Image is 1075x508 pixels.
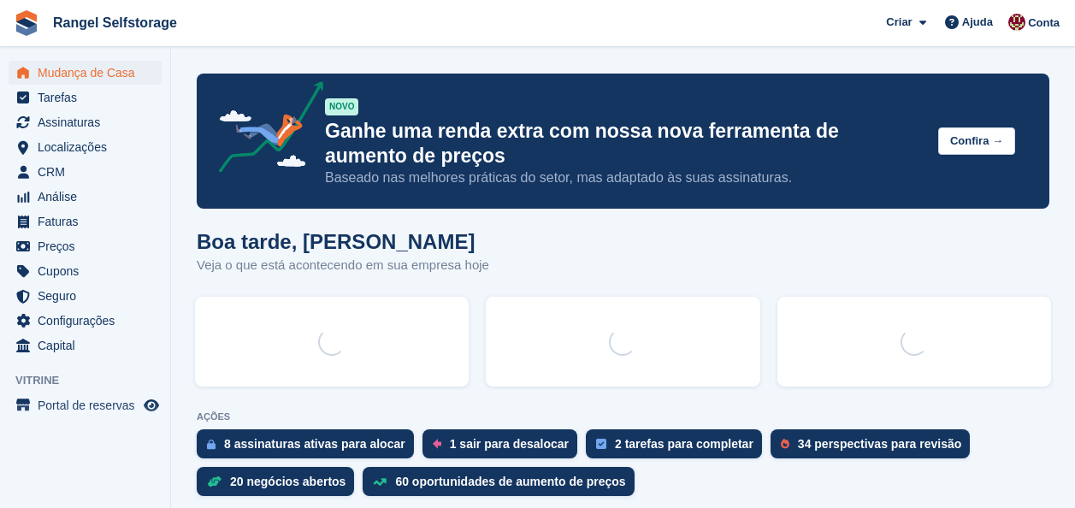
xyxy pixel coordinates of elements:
[38,210,140,233] span: Faturas
[771,429,978,467] a: 34 perspectivas para revisão
[9,185,162,209] a: menu
[38,86,140,109] span: Tarefas
[38,259,140,283] span: Cupons
[433,439,441,449] img: move_outs_to_deallocate_icon-f764333ba52eb49d3ac5e1228854f67142a1ed5810a6f6cc68b1a99e826820c5.svg
[14,10,39,36] img: stora-icon-8386f47178a22dfd0bd8f6a31ec36ba5ce8667c1dd55bd0f319d3a0aa187defe.svg
[395,475,625,488] div: 60 oportunidades de aumento de preços
[325,119,924,168] p: Ganhe uma renda extra com nossa nova ferramenta de aumento de preços
[38,284,140,308] span: Seguro
[1008,14,1025,31] img: Diana Moreira
[197,230,489,253] h1: Boa tarde, [PERSON_NAME]
[141,395,162,416] a: Loja de pré-visualização
[197,411,1049,422] p: AÇÕES
[9,86,162,109] a: menu
[9,110,162,134] a: menu
[9,160,162,184] a: menu
[586,429,771,467] a: 2 tarefas para completar
[798,437,961,451] div: 34 perspectivas para revisão
[325,168,924,187] p: Baseado nas melhores práticas do setor, mas adaptado às suas assinaturas.
[230,475,346,488] div: 20 negócios abertos
[197,429,422,467] a: 8 assinaturas ativas para alocar
[9,61,162,85] a: menu
[596,439,606,449] img: task-75834270c22a3079a89374b754ae025e5fb1db73e45f91037f5363f120a921f8.svg
[615,437,753,451] div: 2 tarefas para completar
[373,478,387,486] img: price_increase_opportunities-93ffe204e8149a01c8c9dc8f82e8f89637d9d84a8eef4429ea346261dce0b2c0.svg
[46,9,184,37] a: Rangel Selfstorage
[938,127,1015,156] button: Confira →
[422,429,586,467] a: 1 sair para desalocar
[38,160,140,184] span: CRM
[38,334,140,357] span: Capital
[38,61,140,85] span: Mudança de Casa
[197,467,363,505] a: 20 negócios abertos
[363,467,642,505] a: 60 oportunidades de aumento de preços
[9,259,162,283] a: menu
[450,437,569,451] div: 1 sair para desalocar
[9,135,162,159] a: menu
[781,439,789,449] img: prospect-51fa495bee0391a8d652442698ab0144808aea92771e9ea1ae160a38d050c398.svg
[38,309,140,333] span: Configurações
[9,210,162,233] a: menu
[197,256,489,275] p: Veja o que está acontecendo em sua empresa hoje
[325,98,358,115] div: NOVO
[9,234,162,258] a: menu
[38,110,140,134] span: Assinaturas
[9,284,162,308] a: menu
[38,234,140,258] span: Preços
[1028,15,1060,32] span: Conta
[207,476,221,487] img: deal-1b604bf984904fb50ccaf53a9ad4b4a5d6e5aea283cecdc64d6e3604feb123c2.svg
[38,135,140,159] span: Localizações
[38,393,140,417] span: Portal de reservas
[886,14,912,31] span: Criar
[204,81,324,179] img: price-adjustments-announcement-icon-8257ccfd72463d97f412b2fc003d46551f7dbcb40ab6d574587a9cd5c0d94...
[224,437,405,451] div: 8 assinaturas ativas para alocar
[207,439,216,450] img: active_subscription_to_allocate_icon-d502201f5373d7db506a760aba3b589e785aa758c864c3986d89f69b8ff3...
[962,14,993,31] span: Ajuda
[9,309,162,333] a: menu
[15,372,170,389] span: Vitrine
[9,334,162,357] a: menu
[9,393,162,417] a: menu
[38,185,140,209] span: Análise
